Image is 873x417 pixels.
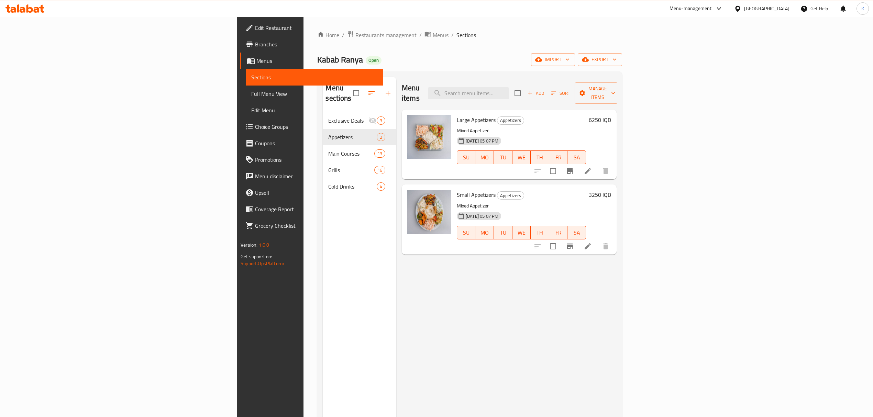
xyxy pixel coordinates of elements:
a: Upsell [240,184,383,201]
input: search [428,87,509,99]
span: Menus [256,57,377,65]
div: items [377,116,385,125]
nav: Menu sections [323,110,396,198]
span: import [537,55,570,64]
span: Full Menu View [251,90,377,98]
span: Menus [433,31,449,39]
span: Main Courses [328,149,374,158]
button: import [531,53,575,66]
span: 1.0.0 [259,240,269,249]
a: Menus [240,53,383,69]
span: Select all sections [349,86,363,100]
span: Add [527,89,545,97]
span: TU [497,228,510,238]
span: Appetizers [497,192,524,200]
p: Mixed Appetizer [457,202,586,210]
a: Support.OpsPlatform [241,259,284,268]
span: 2 [377,134,385,140]
button: TU [494,226,512,239]
a: Edit menu item [584,242,592,250]
span: 3 [377,117,385,124]
div: Appetizers2 [323,129,396,145]
button: SA [567,150,586,164]
span: SU [460,228,473,238]
a: Edit Restaurant [240,20,383,36]
span: Select to update [546,239,560,253]
button: Manage items [575,82,621,104]
h6: 3250 IQD [589,190,611,200]
span: Sections [251,73,377,81]
a: Menus [424,31,449,40]
span: [DATE] 05:07 PM [463,213,501,219]
button: delete [597,163,614,179]
span: Menu disclaimer [255,172,377,180]
span: Coverage Report [255,205,377,213]
span: TH [533,228,546,238]
button: TH [531,226,549,239]
button: FR [549,150,568,164]
span: Get support on: [241,252,272,261]
span: Coupons [255,139,377,147]
span: K [861,5,864,12]
a: Menu disclaimer [240,168,383,184]
span: Grocery Checklist [255,222,377,230]
div: Cold Drinks4 [323,178,396,195]
span: FR [552,228,565,238]
span: export [583,55,617,64]
a: Edit Menu [246,102,383,119]
div: Appetizers [497,116,524,125]
button: Sort [550,88,572,99]
button: MO [475,150,494,164]
a: Promotions [240,151,383,168]
div: items [377,133,385,141]
button: SU [457,226,475,239]
button: FR [549,226,568,239]
a: Coupons [240,135,383,151]
button: Add [525,88,547,99]
button: TH [531,150,549,164]
li: / [419,31,422,39]
button: WE [512,226,531,239]
span: [DATE] 05:07 PM [463,138,501,144]
a: Branches [240,36,383,53]
span: Version: [241,240,257,249]
span: TH [533,153,546,162]
svg: Inactive section [368,116,377,125]
nav: breadcrumb [317,31,622,40]
div: Grills16 [323,162,396,178]
span: Sort sections [363,85,380,101]
p: Mixed Appetizer [457,126,586,135]
span: MO [478,228,491,238]
span: Cold Drinks [328,182,376,191]
button: export [578,53,622,66]
div: items [374,149,385,158]
button: delete [597,238,614,255]
div: items [374,166,385,174]
button: SA [567,226,586,239]
span: SU [460,153,473,162]
span: FR [552,153,565,162]
span: Add item [525,88,547,99]
span: Grills [328,166,374,174]
span: 16 [375,167,385,173]
span: Sort [551,89,570,97]
div: Menu-management [670,4,712,13]
a: Grocery Checklist [240,217,383,234]
h2: Menu items [402,83,420,103]
button: WE [512,150,531,164]
img: Small Appetizers [407,190,451,234]
a: Full Menu View [246,86,383,102]
span: SA [570,228,583,238]
span: Branches [255,40,377,48]
span: Sections [456,31,476,39]
span: Exclusive Deals [328,116,368,125]
li: / [451,31,454,39]
span: Promotions [255,156,377,164]
button: Add section [380,85,396,101]
span: Manage items [580,84,615,102]
span: Sort items [547,88,575,99]
span: Edit Menu [251,106,377,114]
